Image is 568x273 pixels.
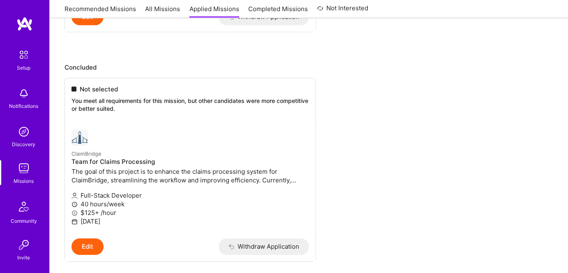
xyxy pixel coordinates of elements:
[72,193,78,199] i: icon Applicant
[65,123,316,238] a: ClaimBridge company logoClaimBridgeTeam for Claims ProcessingThe goal of this project is to enhan...
[15,46,32,63] img: setup
[72,210,78,216] i: icon MoneyGray
[16,16,33,31] img: logo
[16,85,32,102] img: bell
[18,253,30,262] div: Invite
[72,167,309,184] p: The goal of this project is to enhance the claims processing system for ClaimBridge, streamlining...
[189,5,239,18] a: Applied Missions
[11,217,37,225] div: Community
[72,158,309,166] h4: Team for Claims Processing
[72,97,309,113] p: You meet all requirements for this mission, but other candidates were more competitive or better ...
[72,151,101,157] small: ClaimBridge
[65,63,553,72] p: Concluded
[17,63,31,72] div: Setup
[72,129,88,146] img: ClaimBridge company logo
[16,124,32,140] img: discovery
[80,85,118,93] span: Not selected
[72,200,309,208] p: 40 hours/week
[14,177,34,185] div: Missions
[16,160,32,177] img: teamwork
[72,191,309,200] p: Full-Stack Developer
[12,140,36,149] div: Discovery
[72,201,78,208] i: icon Clock
[14,197,34,217] img: Community
[219,238,309,255] button: Withdraw Application
[72,219,78,225] i: icon Calendar
[72,238,104,255] button: Edit
[9,102,39,110] div: Notifications
[72,208,309,217] p: $125+ /hour
[16,237,32,253] img: Invite
[72,217,309,226] p: [DATE]
[317,3,369,18] a: Not Interested
[145,5,180,18] a: All Missions
[65,5,136,18] a: Recommended Missions
[249,5,308,18] a: Completed Missions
